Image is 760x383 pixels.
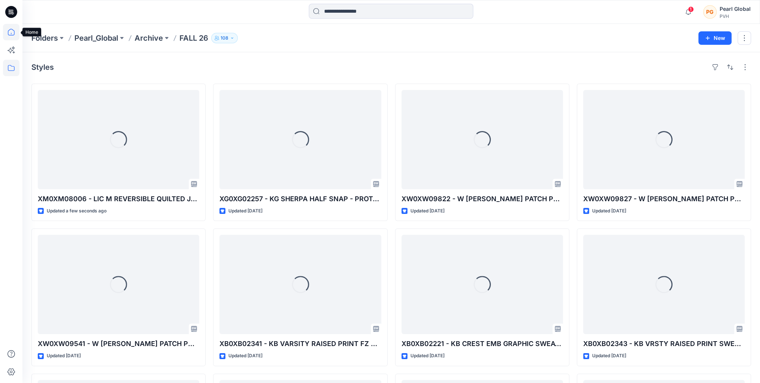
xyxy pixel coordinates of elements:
p: XG0XG02257 - KG SHERPA HALF SNAP - PROTO - V01 [219,194,381,204]
a: Archive [135,33,163,43]
p: Updated [DATE] [410,207,444,215]
p: XB0XB02221 - KB CREST EMB GRAPHIC SWEATPANTS - PROTO V01 [401,339,563,349]
p: Updated [DATE] [592,207,626,215]
p: XM0XM08006 - LIC M REVERSIBLE QUILTED JACKET - PROTO - V01 [38,194,199,204]
p: FALL 26 [179,33,208,43]
p: XW0XW09822 - W [PERSON_NAME] PATCH POCKET JACKET-STRP-PROTO V01 [401,194,563,204]
div: Pearl Global [720,4,751,13]
p: XB0XB02341 - KB VARSITY RAISED PRINT FZ HOOD - PROTO - V01 [219,339,381,349]
p: Updated [DATE] [228,207,262,215]
p: Updated [DATE] [410,352,444,360]
p: XW0XW09827 - W [PERSON_NAME] PATCH POCKET JKT- PLAID-PROTO V01 [583,194,745,204]
a: Pearl_Global [74,33,118,43]
p: Updated [DATE] [228,352,262,360]
h4: Styles [31,63,54,72]
p: XW0XW09541 - W [PERSON_NAME] PATCH POCKET JACKET-SOLID-PROTO V01 [38,339,199,349]
a: Folders [31,33,58,43]
p: Updated a few seconds ago [47,207,107,215]
p: 108 [221,34,228,42]
button: New [698,31,732,45]
p: Updated [DATE] [592,352,626,360]
p: XB0XB02343 - KB VRSTY RAISED PRINT SWEATPANT-PROTO V01 [583,339,745,349]
p: Updated [DATE] [47,352,81,360]
div: PG [703,5,717,19]
div: PVH [720,13,751,19]
button: 108 [211,33,238,43]
span: 1 [688,6,694,12]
